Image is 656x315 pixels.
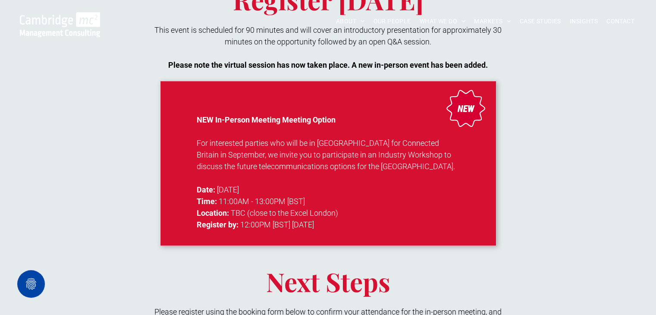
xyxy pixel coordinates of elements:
[565,15,602,28] a: INSIGHTS
[266,264,390,299] span: Next Steps
[415,15,470,28] a: WHAT WE DO
[470,15,515,28] a: MARKETS
[197,185,215,194] strong: Date:
[154,25,502,46] span: This event is scheduled for 90 minutes and will cover an introductory presentation for approximat...
[197,208,229,217] strong: Location:
[369,15,415,28] a: OUR PEOPLE
[197,197,217,206] strong: Time:
[217,185,239,194] span: [DATE]
[168,60,488,69] strong: Please note the virtual session has now taken place. A new in-person event has been added.
[20,12,100,37] img: Go to Homepage
[219,197,305,206] span: 11:00AM - 13:00PM [BST]
[332,15,369,28] a: ABOUT
[515,15,565,28] a: CASE STUDIES
[197,139,455,171] span: For interested parties who will be in [GEOGRAPHIC_DATA] for Connected Britain in September, we in...
[446,90,485,127] img: A red starburst-shaped badge with the word NEW in white capital letters centred on it, set agains...
[602,15,639,28] a: CONTACT
[231,208,338,217] span: TBC (close to the Excel London)
[197,115,336,124] strong: NEW In-Person Meeting Meeting Option
[240,220,314,229] span: 12:00PM [BST] [DATE]
[197,220,239,229] strong: Register by:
